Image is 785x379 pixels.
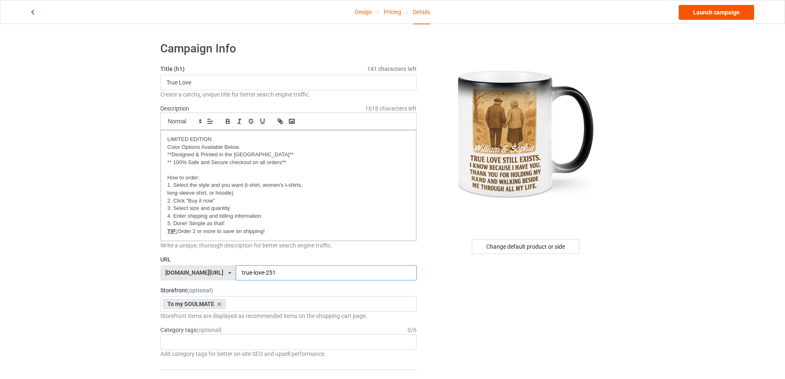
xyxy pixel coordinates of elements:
[408,326,417,334] div: 0 / 6
[167,181,410,189] p: 1. Select the style and you want (t-shirt, women's t-shirts,
[167,220,410,228] p: 5. Done! Simple as that!
[167,159,410,167] p: ** 100% Safe and Secure checkout on all orders**
[472,239,579,254] div: Change default product or side
[167,212,410,220] p: 4. Enter shipping and billing information
[167,144,410,151] p: Color Options Available Below.
[160,65,417,73] label: Title (h1)
[365,104,417,113] span: 1618 characters left
[167,189,410,197] p: long-sleeve shirt, or hoodie)
[367,65,417,73] span: 141 characters left
[167,174,410,182] p: How to order:
[413,0,430,24] div: Details
[187,287,213,294] span: (optional)
[167,228,178,234] u: TIP:
[167,197,410,205] p: 2. Click "Buy it now"
[679,5,754,20] a: Launch campaign
[160,105,189,112] label: Description
[163,299,226,309] div: To my SOULMATE
[160,326,222,334] label: Category tags
[160,255,417,264] label: URL
[355,0,372,24] a: Design
[160,350,417,358] div: Add category tags for better on-site SEO and upsell performance.
[384,0,401,24] a: Pricing
[167,205,410,212] p: 3. Select size and quantity
[167,228,410,235] p: Order 2 or more to save on shipping!
[167,151,410,159] p: **Designed & Printed in the [GEOGRAPHIC_DATA]**
[165,270,223,275] div: [DOMAIN_NAME][URL]
[160,41,417,56] h1: Campaign Info
[160,90,417,99] div: Create a catchy, unique title for better search engine traffic.
[167,136,410,144] p: LIMITED EDITION
[160,312,417,320] div: Storefront items are displayed as recommended items on the shopping cart page.
[160,241,417,250] div: Write a unique, thorough description for better search engine traffic.
[160,286,417,294] label: Storefront
[197,327,222,333] span: (optional)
